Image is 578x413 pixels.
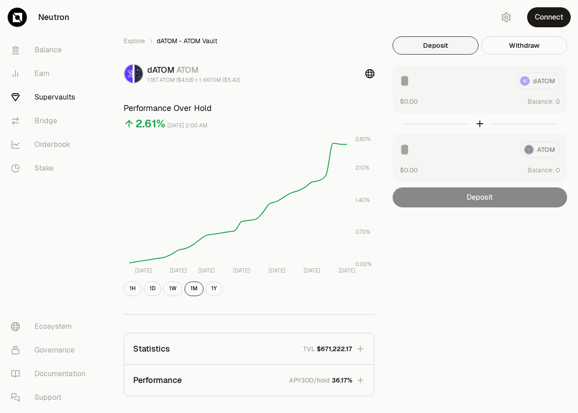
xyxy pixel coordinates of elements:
[4,386,98,409] a: Support
[135,267,152,274] tspan: [DATE]
[205,282,223,296] button: 1Y
[133,374,182,387] p: Performance
[4,38,98,62] a: Balance
[198,267,215,274] tspan: [DATE]
[147,64,240,76] div: dATOM
[124,333,374,364] button: StatisticsTVL$671,222.17
[147,76,240,84] div: 1.187 ATOM ($4.58) = 1 dATOM ($5.43)
[4,362,98,386] a: Documentation
[303,344,315,353] p: TVL
[332,376,352,385] span: 36.17%
[317,344,352,353] span: $671,222.17
[528,166,554,175] span: Balance:
[124,102,374,115] h3: Performance Over Hold
[124,36,145,45] a: Explore
[135,116,165,131] div: 2.61%
[355,228,370,236] tspan: 0.70%
[163,282,183,296] button: 1W
[125,65,133,83] img: dATOM Logo
[4,86,98,109] a: Supervaults
[339,267,355,274] tspan: [DATE]
[176,65,199,75] span: ATOM
[124,36,374,45] nav: breadcrumb
[527,7,571,27] button: Connect
[269,267,285,274] tspan: [DATE]
[133,342,170,355] p: Statistics
[4,338,98,362] a: Governance
[355,261,372,268] tspan: 0.00%
[124,365,374,396] button: PerformanceAPY30D/hold36.17%
[167,121,208,131] div: [DATE] 2:00 AM
[4,109,98,133] a: Bridge
[355,196,370,204] tspan: 1.40%
[304,267,320,274] tspan: [DATE]
[157,36,217,45] span: dATOM - ATOM Vault
[481,36,567,55] button: Withdraw
[289,376,330,385] p: APY30D/hold
[355,136,371,143] tspan: 2.80%
[4,315,98,338] a: Ecosystem
[233,267,250,274] tspan: [DATE]
[144,282,161,296] button: 1D
[400,96,418,106] button: $0.00
[170,267,187,274] tspan: [DATE]
[184,282,204,296] button: 1M
[400,165,418,175] button: $0.00
[528,97,554,106] span: Balance:
[4,133,98,156] a: Orderbook
[135,65,143,83] img: ATOM Logo
[393,36,478,55] button: Deposit
[4,62,98,86] a: Earn
[355,164,369,171] tspan: 2.10%
[124,282,142,296] button: 1H
[4,156,98,180] a: Stake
